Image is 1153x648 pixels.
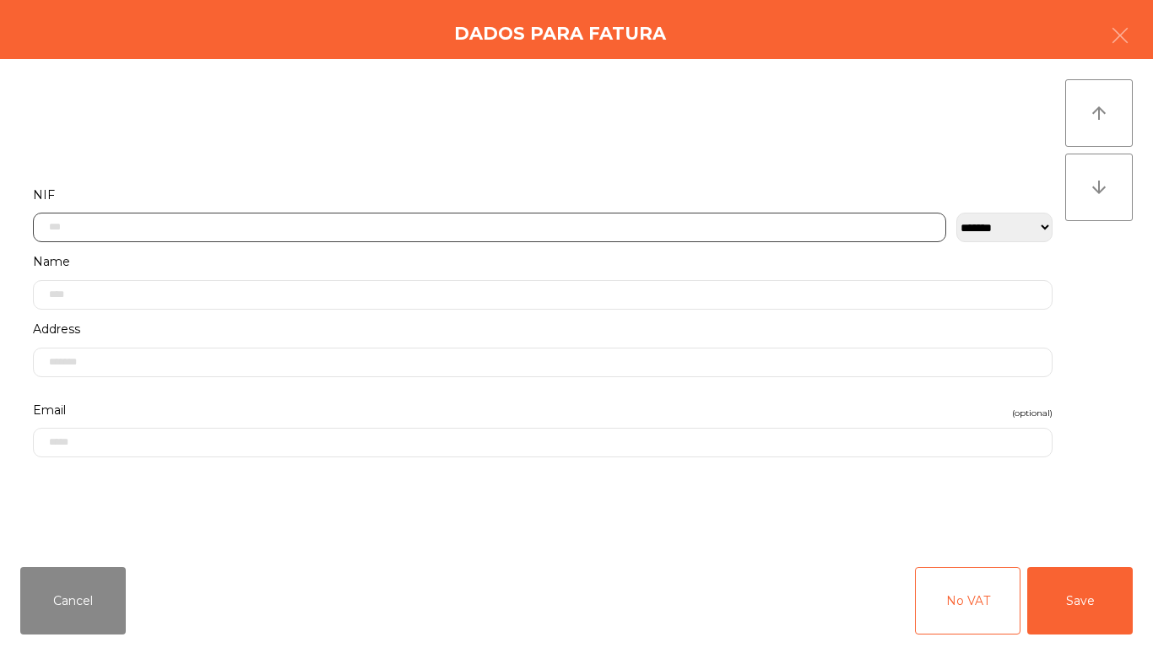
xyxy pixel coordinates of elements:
span: (optional) [1012,405,1053,421]
button: Cancel [20,567,126,634]
span: Address [33,318,80,341]
span: Name [33,251,70,273]
button: arrow_upward [1065,79,1133,147]
button: Save [1027,567,1133,634]
span: Email [33,399,66,422]
button: No VAT [915,567,1020,634]
i: arrow_downward [1089,177,1109,197]
button: arrow_downward [1065,154,1133,221]
i: arrow_upward [1089,103,1109,123]
span: NIF [33,184,55,207]
h4: Dados para Fatura [454,21,666,46]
